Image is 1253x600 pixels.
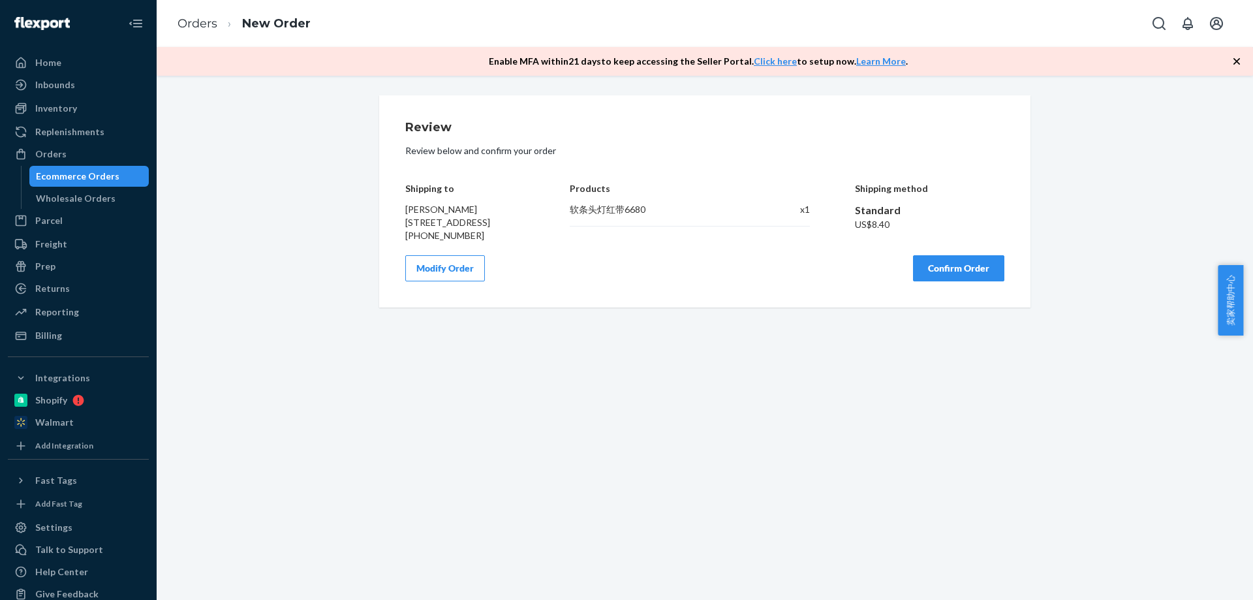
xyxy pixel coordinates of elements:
a: Shopify [8,390,149,411]
div: Help Center [35,565,88,578]
div: [PHONE_NUMBER] [405,229,525,242]
a: Prep [8,256,149,277]
a: Returns [8,278,149,299]
div: Reporting [35,306,79,319]
h4: Products [570,183,809,193]
button: Fast Tags [8,470,149,491]
div: Add Fast Tag [35,498,82,509]
div: Inbounds [35,78,75,91]
button: Open account menu [1203,10,1230,37]
a: Ecommerce Orders [29,166,149,187]
div: Wholesale Orders [36,192,116,205]
a: Walmart [8,412,149,433]
div: Inventory [35,102,77,115]
div: Walmart [35,416,74,429]
div: x 1 [772,203,810,216]
p: Enable MFA within 21 days to keep accessing the Seller Portal. to setup now. . [489,55,908,68]
a: Learn More [856,55,906,67]
div: Fast Tags [35,474,77,487]
div: US$8.40 [855,218,1005,231]
p: Review below and confirm your order [405,144,1004,157]
h1: Review [405,121,1004,134]
a: Click here [754,55,797,67]
div: Billing [35,329,62,342]
button: 卖家帮助中心 [1218,265,1243,336]
a: Orders [178,16,217,31]
div: Orders [35,148,67,161]
a: Wholesale Orders [29,188,149,209]
div: Add Integration [35,440,93,451]
a: Parcel [8,210,149,231]
div: Prep [35,260,55,273]
div: Settings [35,521,72,534]
h4: Shipping method [855,183,1005,193]
div: Freight [35,238,67,251]
button: Modify Order [405,255,485,281]
div: Standard [855,203,1005,218]
a: Talk to Support [8,539,149,560]
button: Open notifications [1175,10,1201,37]
a: New Order [242,16,311,31]
a: Inventory [8,98,149,119]
div: Integrations [35,371,90,385]
div: Shopify [35,394,67,407]
button: Open Search Box [1146,10,1172,37]
button: Confirm Order [913,255,1004,281]
a: Replenishments [8,121,149,142]
a: Help Center [8,561,149,582]
button: Integrations [8,368,149,388]
button: Close Navigation [123,10,149,37]
a: Add Fast Tag [8,496,149,512]
div: 软条头灯红带6680 [570,203,758,216]
a: Add Integration [8,438,149,454]
a: Reporting [8,302,149,323]
ol: breadcrumbs [167,5,321,43]
a: Freight [8,234,149,255]
div: Ecommerce Orders [36,170,119,183]
div: Talk to Support [35,543,103,556]
div: Parcel [35,214,63,227]
h4: Shipping to [405,183,525,193]
div: Returns [35,282,70,295]
div: Replenishments [35,125,104,138]
img: Flexport logo [14,17,70,30]
a: Home [8,52,149,73]
span: [PERSON_NAME] [STREET_ADDRESS] [405,204,490,228]
div: Home [35,56,61,69]
a: Settings [8,517,149,538]
a: Billing [8,325,149,346]
a: Orders [8,144,149,165]
a: Inbounds [8,74,149,95]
